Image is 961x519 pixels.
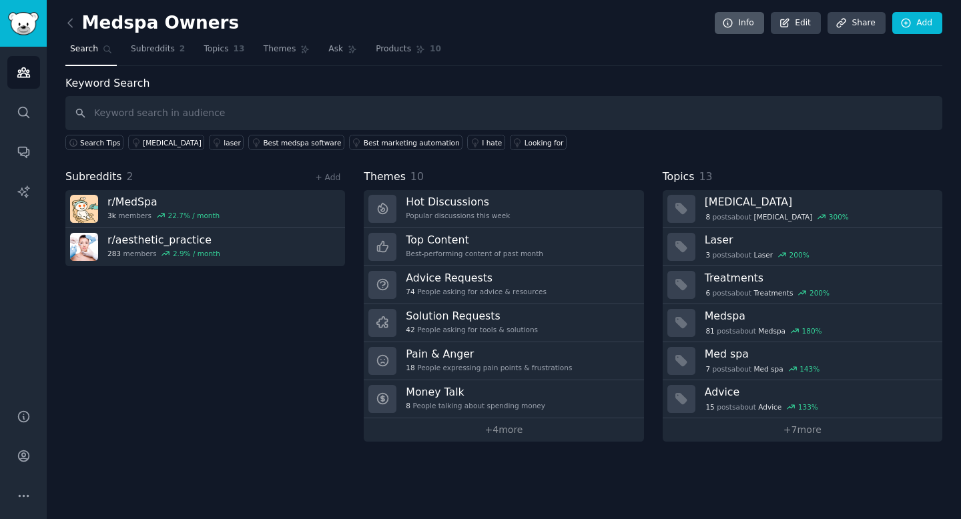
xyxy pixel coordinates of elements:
img: aesthetic_practice [70,233,98,261]
span: 74 [406,287,414,296]
div: members [107,249,220,258]
h3: Hot Discussions [406,195,510,209]
span: Subreddits [131,43,175,55]
span: Search Tips [80,138,121,147]
span: Topics [204,43,228,55]
a: Info [715,12,764,35]
span: Med spa [754,364,783,374]
div: 180 % [802,326,822,336]
div: [MEDICAL_DATA] [143,138,202,147]
a: Advice15postsaboutAdvice133% [663,380,942,418]
span: 2 [180,43,186,55]
div: 22.7 % / month [168,211,220,220]
span: 18 [406,363,414,372]
span: 3 [705,250,710,259]
span: 13 [699,170,712,183]
div: People expressing pain points & frustrations [406,363,572,372]
span: 42 [406,325,414,334]
h3: Laser [705,233,933,247]
h3: r/ aesthetic_practice [107,233,220,247]
span: 15 [705,402,714,412]
a: Add [892,12,942,35]
a: Themes [259,39,315,66]
h3: Solution Requests [406,309,538,323]
h3: Top Content [406,233,543,247]
a: I hate [467,135,505,150]
h3: Pain & Anger [406,347,572,361]
a: laser [209,135,244,150]
div: post s about [705,211,850,223]
a: Products10 [371,39,446,66]
h2: Medspa Owners [65,13,239,34]
a: Edit [771,12,821,35]
span: Treatments [754,288,793,298]
a: Pain & Anger18People expressing pain points & frustrations [364,342,643,380]
a: Top ContentBest-performing content of past month [364,228,643,266]
img: MedSpa [70,195,98,223]
span: Themes [264,43,296,55]
div: Best marketing automation [364,138,460,147]
a: Treatments6postsaboutTreatments200% [663,266,942,304]
h3: Medspa [705,309,933,323]
h3: Advice Requests [406,271,547,285]
span: 13 [234,43,245,55]
a: Topics13 [199,39,249,66]
span: Themes [364,169,406,185]
span: Products [376,43,411,55]
a: Looking for [510,135,567,150]
div: Best medspa software [263,138,341,147]
div: members [107,211,220,220]
span: 8 [406,401,410,410]
span: Topics [663,169,695,185]
div: People asking for tools & solutions [406,325,538,334]
div: Looking for [525,138,564,147]
a: Laser3postsaboutLaser200% [663,228,942,266]
a: Medspa81postsaboutMedspa180% [663,304,942,342]
a: Money Talk8People talking about spending money [364,380,643,418]
div: post s about [705,325,824,337]
h3: Advice [705,385,933,399]
div: post s about [705,287,831,299]
div: 200 % [789,250,810,259]
span: 10 [410,170,424,183]
span: 3k [107,211,116,220]
div: 143 % [799,364,820,374]
div: 133 % [798,402,818,412]
a: Hot DiscussionsPopular discussions this week [364,190,643,228]
div: 300 % [829,212,849,221]
a: Advice Requests74People asking for advice & resources [364,266,643,304]
a: Solution Requests42People asking for tools & solutions [364,304,643,342]
a: r/aesthetic_practice283members2.9% / month [65,228,345,266]
span: 283 [107,249,121,258]
a: Best medspa software [248,135,344,150]
span: 81 [705,326,714,336]
div: 2.9 % / month [173,249,220,258]
button: Search Tips [65,135,123,150]
div: post s about [705,249,811,261]
span: Laser [754,250,773,259]
a: +4more [364,418,643,442]
div: post s about [705,401,820,413]
div: Best-performing content of past month [406,249,543,258]
a: [MEDICAL_DATA] [128,135,204,150]
a: Subreddits2 [126,39,190,66]
a: Ask [324,39,362,66]
h3: r/ MedSpa [107,195,220,209]
a: + Add [315,173,340,182]
h3: [MEDICAL_DATA] [705,195,933,209]
span: Advice [758,402,781,412]
label: Keyword Search [65,77,149,89]
input: Keyword search in audience [65,96,942,130]
div: People talking about spending money [406,401,545,410]
span: 6 [705,288,710,298]
span: 8 [705,212,710,221]
div: Popular discussions this week [406,211,510,220]
span: 2 [127,170,133,183]
div: laser [224,138,241,147]
a: Search [65,39,117,66]
h3: Med spa [705,347,933,361]
h3: Treatments [705,271,933,285]
span: 10 [430,43,441,55]
img: GummySearch logo [8,12,39,35]
a: Share [828,12,885,35]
